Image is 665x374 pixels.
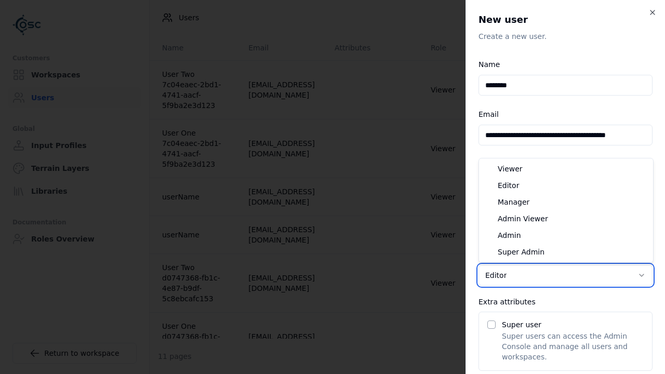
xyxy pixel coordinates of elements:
[498,180,519,191] span: Editor
[498,164,523,174] span: Viewer
[498,213,548,224] span: Admin Viewer
[498,247,544,257] span: Super Admin
[498,230,521,241] span: Admin
[498,197,529,207] span: Manager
